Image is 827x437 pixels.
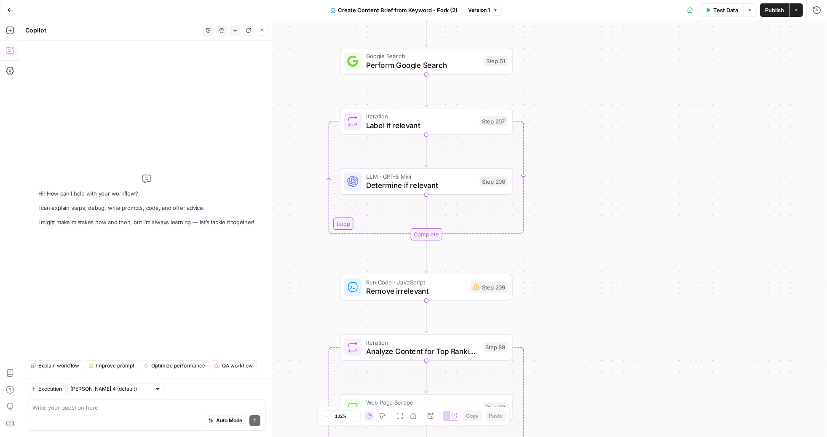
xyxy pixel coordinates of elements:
[38,204,255,212] p: I can explain steps, debug, write prompts, code, and offer advice.
[713,6,738,14] span: Test Data
[340,48,513,74] div: Google SearchPerform Google SearchStep 51
[425,14,428,46] g: Edge from start to step_51
[25,26,200,35] div: Copilot
[27,360,83,371] button: Explain workflow
[480,116,508,126] div: Step 207
[366,278,466,287] span: Run Code · JavaScript
[38,385,62,393] span: Execution
[38,362,79,370] span: Explain workflow
[489,412,503,420] span: Paste
[27,383,66,394] button: Execution
[340,228,513,240] div: Complete
[151,362,205,370] span: Optimize performance
[483,342,508,352] div: Step 89
[366,286,466,297] span: Remove irrelevant
[340,108,513,134] div: LoopIterationLabel if relevantStep 207
[366,59,480,70] span: Perform Google Search
[38,189,255,198] p: Hi! How can I help with your workflow?
[366,338,479,347] span: Iteration
[425,134,428,167] g: Edge from step_207 to step_208
[340,168,513,195] div: LLM · GPT-5 MiniDetermine if relevantStep 208
[335,413,347,419] span: 132%
[700,3,743,17] button: Test Data
[366,112,475,121] span: Iteration
[340,274,513,300] div: Run Code · JavaScriptRemove irrelevantStep 209
[366,172,475,181] span: LLM · GPT-5 Mini
[38,218,255,227] p: I might make mistakes now and then, but I’m always learning — let’s tackle it together!
[483,402,508,413] div: Step 90
[216,417,242,424] span: Auto Mode
[468,6,490,14] span: Version 1
[326,3,463,17] button: Create Content Brief from Keyword - Fork (2)
[463,410,482,421] button: Copy
[70,385,151,393] input: Claude Sonnet 4 (default)
[366,406,479,417] span: Scrape Page Content
[465,5,502,16] button: Version 1
[425,74,428,107] g: Edge from step_51 to step_207
[410,228,442,240] div: Complete
[425,300,428,333] g: Edge from step_209 to step_89
[765,6,784,14] span: Publish
[471,282,508,292] div: Step 209
[340,334,513,360] div: IterationAnalyze Content for Top Ranking PagesStep 89
[425,240,428,273] g: Edge from step_207-iteration-end to step_209
[480,177,508,187] div: Step 208
[338,6,458,14] span: Create Content Brief from Keyword - Fork (2)
[85,360,138,371] button: Improve prompt
[484,56,508,66] div: Step 51
[485,410,506,421] button: Paste
[211,360,257,371] button: QA workflow
[140,360,209,371] button: Optimize performance
[760,3,789,17] button: Publish
[466,412,479,420] span: Copy
[425,360,428,393] g: Edge from step_89 to step_90
[222,362,253,370] span: QA workflow
[205,415,246,426] button: Auto Mode
[366,52,480,61] span: Google Search
[340,394,513,421] div: Web Page ScrapeScrape Page ContentStep 90
[96,362,134,370] span: Improve prompt
[366,180,475,190] span: Determine if relevant
[366,346,479,357] span: Analyze Content for Top Ranking Pages
[366,120,475,131] span: Label if relevant
[366,398,479,407] span: Web Page Scrape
